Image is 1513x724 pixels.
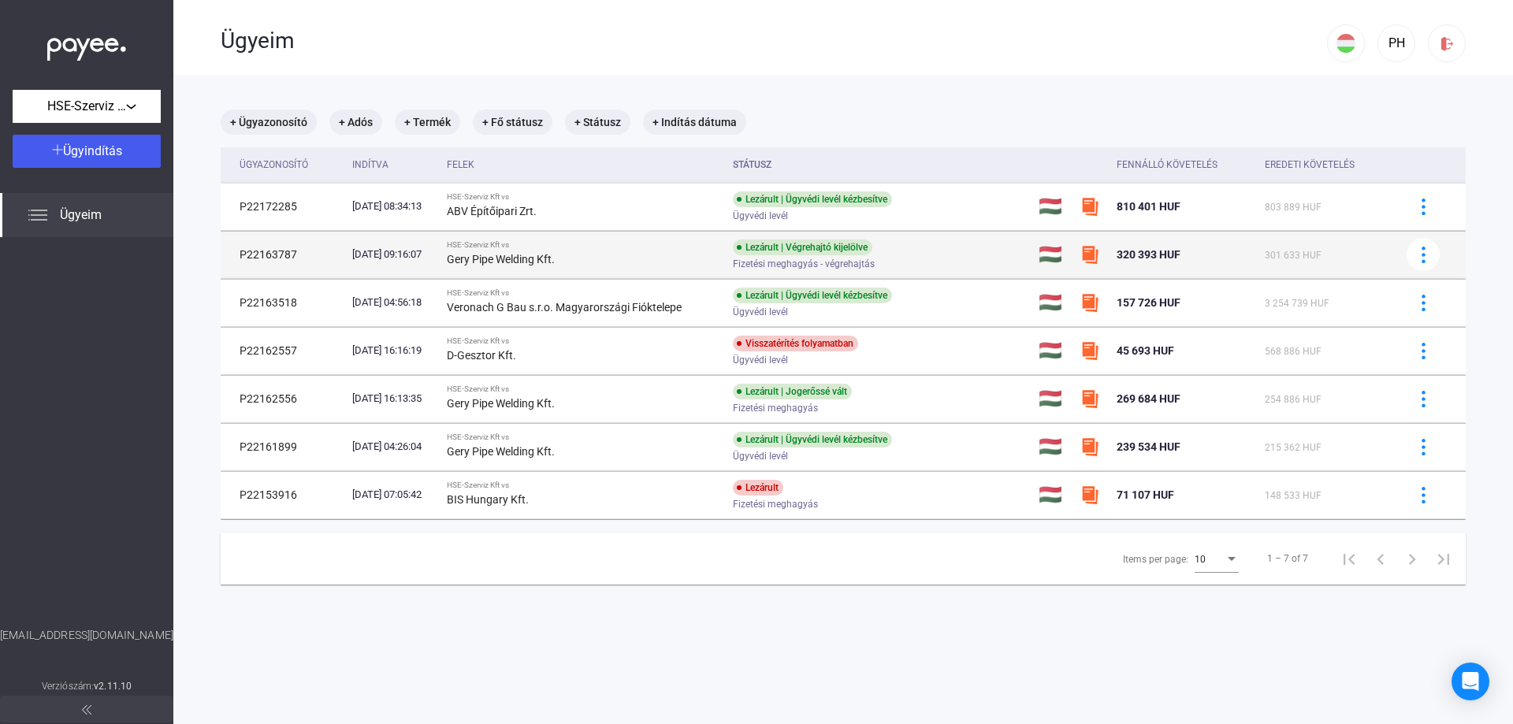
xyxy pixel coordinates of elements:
[473,110,552,135] mat-chip: + Fő státusz
[733,336,858,351] div: Visszatérítés folyamatban
[447,445,555,458] strong: Gery Pipe Welding Kft.
[352,155,388,174] div: Indítva
[1428,543,1459,574] button: Last page
[643,110,746,135] mat-chip: + Indítás dátuma
[221,279,346,326] td: P22163518
[447,493,529,506] strong: BIS Hungary Kft.
[240,155,308,174] div: Ügyazonosító
[733,254,875,273] span: Fizetési meghagyás - végrehajtás
[447,301,682,314] strong: Veronach G Bau s.r.o. Magyarországi Fióktelepe
[352,391,434,407] div: [DATE] 16:13:35
[1265,250,1322,261] span: 301 633 HUF
[1452,663,1489,700] div: Open Intercom Messenger
[447,397,555,410] strong: Gery Pipe Welding Kft.
[1428,24,1466,62] button: logout-red
[221,375,346,422] td: P22162556
[733,351,788,369] span: Ügyvédi levél
[1415,343,1432,359] img: more-blue
[1415,199,1432,215] img: more-blue
[221,327,346,374] td: P22162557
[1032,471,1074,518] td: 🇭🇺
[733,239,872,255] div: Lezárult | Végrehajtó kijelölve
[565,110,630,135] mat-chip: + Státusz
[1407,286,1440,319] button: more-blue
[1407,238,1440,271] button: more-blue
[82,705,91,715] img: arrow-double-left-grey.svg
[352,343,434,358] div: [DATE] 16:16:19
[240,155,340,174] div: Ügyazonosító
[1195,549,1239,568] mat-select: Items per page:
[221,231,346,278] td: P22163787
[1396,543,1428,574] button: Next page
[1080,389,1099,408] img: szamlazzhu-mini
[63,143,122,158] span: Ügyindítás
[47,29,126,61] img: white-payee-white-dot.svg
[733,384,852,399] div: Lezárult | Jogerőssé vált
[447,349,516,362] strong: D-Gesztor Kft.
[221,110,317,135] mat-chip: + Ügyazonosító
[1080,245,1099,264] img: szamlazzhu-mini
[1117,296,1180,309] span: 157 726 HUF
[352,487,434,503] div: [DATE] 07:05:42
[1336,34,1355,53] img: HU
[1407,190,1440,223] button: more-blue
[1032,183,1074,230] td: 🇭🇺
[1415,295,1432,311] img: more-blue
[1333,543,1365,574] button: First page
[733,303,788,321] span: Ügyvédi levél
[1080,341,1099,360] img: szamlazzhu-mini
[221,183,346,230] td: P22172285
[13,135,161,168] button: Ügyindítás
[352,439,434,455] div: [DATE] 04:26:04
[447,433,720,442] div: HSE-Szerviz Kft vs
[733,495,818,514] span: Fizetési meghagyás
[1265,394,1322,405] span: 254 886 HUF
[1080,437,1099,456] img: szamlazzhu-mini
[1265,442,1322,453] span: 215 362 HUF
[733,480,783,496] div: Lezárult
[1407,334,1440,367] button: more-blue
[1377,24,1415,62] button: PH
[1265,155,1355,174] div: Eredeti követelés
[1080,197,1099,216] img: szamlazzhu-mini
[1080,485,1099,504] img: szamlazzhu-mini
[733,432,892,447] div: Lezárult | Ügyvédi levél kézbesítve
[1117,200,1180,213] span: 810 401 HUF
[1415,391,1432,407] img: more-blue
[1415,439,1432,455] img: more-blue
[221,471,346,518] td: P22153916
[447,205,537,217] strong: ABV Építőipari Zrt.
[1265,202,1322,213] span: 803 889 HUF
[733,206,788,225] span: Ügyvédi levél
[727,147,1032,183] th: Státusz
[1117,248,1180,261] span: 320 393 HUF
[447,192,720,202] div: HSE-Szerviz Kft vs
[1032,279,1074,326] td: 🇭🇺
[329,110,382,135] mat-chip: + Adós
[1365,543,1396,574] button: Previous page
[1407,478,1440,511] button: more-blue
[352,155,434,174] div: Indítva
[733,399,818,418] span: Fizetési meghagyás
[1265,155,1387,174] div: Eredeti követelés
[447,155,720,174] div: Felek
[1439,35,1455,52] img: logout-red
[1327,24,1365,62] button: HU
[1383,34,1410,53] div: PH
[1117,155,1251,174] div: Fennálló követelés
[1407,382,1440,415] button: more-blue
[447,288,720,298] div: HSE-Szerviz Kft vs
[1032,423,1074,470] td: 🇭🇺
[1032,327,1074,374] td: 🇭🇺
[447,336,720,346] div: HSE-Szerviz Kft vs
[352,199,434,214] div: [DATE] 08:34:13
[733,191,892,207] div: Lezárult | Ügyvédi levél kézbesítve
[447,481,720,490] div: HSE-Szerviz Kft vs
[352,295,434,310] div: [DATE] 04:56:18
[1117,488,1174,501] span: 71 107 HUF
[1080,293,1099,312] img: szamlazzhu-mini
[447,240,720,250] div: HSE-Szerviz Kft vs
[1265,490,1322,501] span: 148 533 HUF
[1117,344,1174,357] span: 45 693 HUF
[1117,392,1180,405] span: 269 684 HUF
